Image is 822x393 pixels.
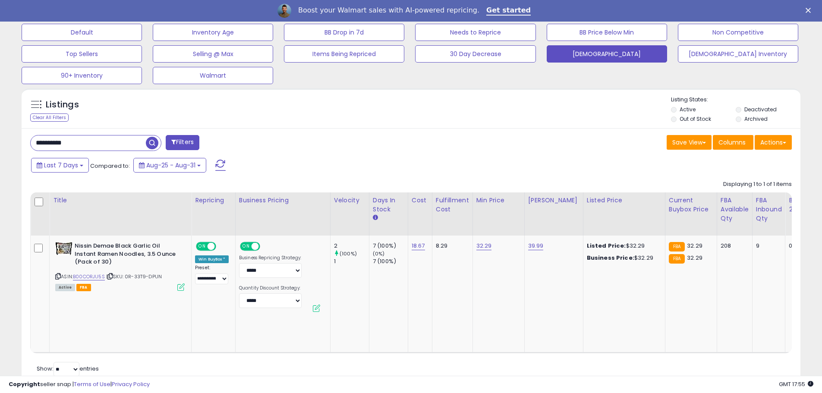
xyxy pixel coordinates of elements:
[547,24,667,41] button: BB Price Below Min
[373,196,404,214] div: Days In Stock
[587,242,626,250] b: Listed Price:
[713,135,753,150] button: Columns
[166,135,199,150] button: Filters
[30,113,69,122] div: Clear All Filters
[436,196,469,214] div: Fulfillment Cost
[678,45,798,63] button: [DEMOGRAPHIC_DATA] Inventory
[718,138,746,147] span: Columns
[373,242,408,250] div: 7 (100%)
[195,265,229,284] div: Preset:
[587,254,634,262] b: Business Price:
[755,135,792,150] button: Actions
[284,45,404,63] button: Items Being Repriced
[146,161,195,170] span: Aug-25 - Aug-31
[723,180,792,189] div: Displaying 1 to 1 of 1 items
[789,242,817,250] div: 0%
[74,380,110,388] a: Terms of Use
[22,67,142,84] button: 90+ Inventory
[412,196,428,205] div: Cost
[76,284,91,291] span: FBA
[486,6,531,16] a: Get started
[373,258,408,265] div: 7 (100%)
[22,45,142,63] button: Top Sellers
[476,196,521,205] div: Min Price
[31,158,89,173] button: Last 7 Days
[9,380,40,388] strong: Copyright
[298,6,479,15] div: Boost your Walmart sales with AI-powered repricing.
[46,99,79,111] h5: Listings
[133,158,206,173] button: Aug-25 - Aug-31
[669,242,685,252] small: FBA
[197,243,208,250] span: ON
[239,285,302,291] label: Quantity Discount Strategy:
[669,254,685,264] small: FBA
[373,214,378,222] small: Days In Stock.
[528,242,544,250] a: 39.99
[195,255,229,263] div: Win BuyBox *
[744,106,777,113] label: Deactivated
[756,242,779,250] div: 9
[806,8,814,13] div: Close
[687,254,702,262] span: 32.29
[680,115,711,123] label: Out of Stock
[415,45,535,63] button: 30 Day Decrease
[215,243,229,250] span: OFF
[106,273,162,280] span: | SKU: 0R-33T9-DPUN
[277,4,291,18] img: Profile image for Adrian
[55,242,72,255] img: 51tbW3JGNxL._SL40_.jpg
[22,24,142,41] button: Default
[37,365,99,373] span: Show: entries
[153,67,273,84] button: Walmart
[476,242,492,250] a: 32.29
[239,255,302,261] label: Business Repricing Strategy:
[669,196,713,214] div: Current Buybox Price
[334,242,369,250] div: 2
[744,115,768,123] label: Archived
[112,380,150,388] a: Privacy Policy
[241,243,252,250] span: ON
[721,242,746,250] div: 208
[340,250,357,257] small: (100%)
[415,24,535,41] button: Needs to Reprice
[239,196,327,205] div: Business Pricing
[153,45,273,63] button: Selling @ Max
[587,254,658,262] div: $32.29
[678,24,798,41] button: Non Competitive
[73,273,105,280] a: B00CORJU5S
[55,284,75,291] span: All listings currently available for purchase on Amazon
[587,196,661,205] div: Listed Price
[687,242,702,250] span: 32.29
[195,196,232,205] div: Repricing
[779,380,813,388] span: 2025-09-8 17:55 GMT
[373,250,385,257] small: (0%)
[44,161,78,170] span: Last 7 Days
[334,258,369,265] div: 1
[284,24,404,41] button: BB Drop in 7d
[436,242,466,250] div: 8.29
[547,45,667,63] button: [DEMOGRAPHIC_DATA]
[587,242,658,250] div: $32.29
[412,242,425,250] a: 18.67
[667,135,712,150] button: Save View
[334,196,365,205] div: Velocity
[9,380,150,389] div: seller snap | |
[153,24,273,41] button: Inventory Age
[528,196,579,205] div: [PERSON_NAME]
[259,243,273,250] span: OFF
[90,162,130,170] span: Compared to:
[789,196,820,214] div: BB Share 24h.
[55,242,185,290] div: ASIN:
[756,196,782,223] div: FBA inbound Qty
[721,196,749,223] div: FBA Available Qty
[680,106,696,113] label: Active
[75,242,180,268] b: Nissin Demae Black Garlic Oil Instant Ramen Noodles, 3.5 Ounce (Pack of 30)
[671,96,800,104] p: Listing States:
[53,196,188,205] div: Title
